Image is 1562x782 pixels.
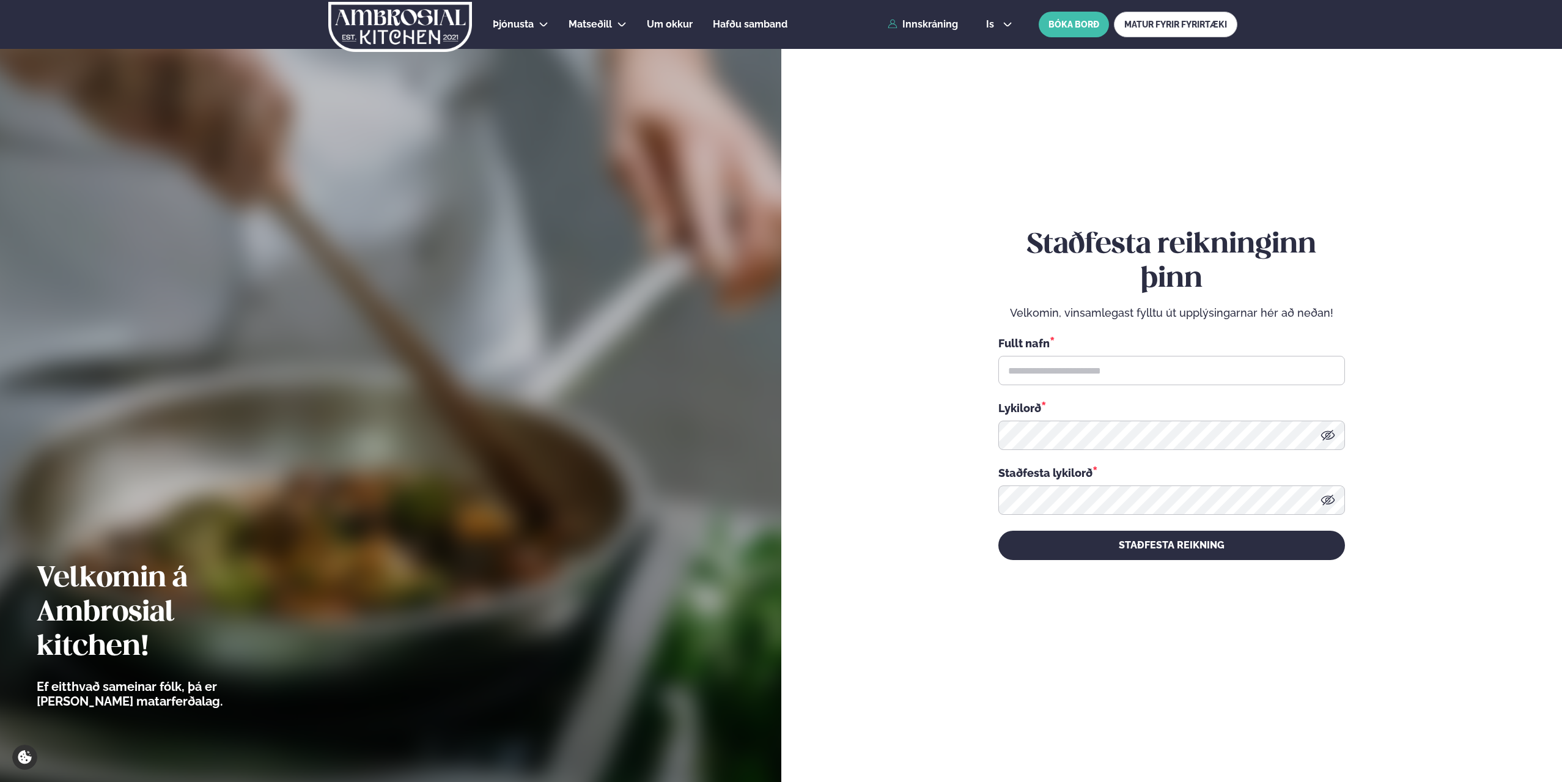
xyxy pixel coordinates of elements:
button: STAÐFESTA REIKNING [998,531,1345,560]
a: Hafðu samband [713,17,787,32]
div: Fullt nafn [998,335,1345,351]
h2: Velkomin á Ambrosial kitchen! [37,562,290,665]
img: logo [327,2,473,52]
button: is [976,20,1022,29]
a: Þjónusta [493,17,534,32]
div: Lykilorð [998,400,1345,416]
span: Þjónusta [493,18,534,30]
span: Matseðill [569,18,612,30]
a: MATUR FYRIR FYRIRTÆKI [1114,12,1237,37]
p: Velkomin, vinsamlegast fylltu út upplýsingarnar hér að neðan! [998,306,1345,320]
span: Um okkur [647,18,693,30]
a: Innskráning [888,19,958,30]
span: is [986,20,998,29]
h2: Staðfesta reikninginn þinn [998,228,1345,297]
p: Ef eitthvað sameinar fólk, þá er [PERSON_NAME] matarferðalag. [37,679,290,709]
button: BÓKA BORÐ [1039,12,1109,37]
a: Matseðill [569,17,612,32]
span: Hafðu samband [713,18,787,30]
a: Cookie settings [12,745,37,770]
a: Um okkur [647,17,693,32]
div: Staðfesta lykilorð [998,465,1345,481]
